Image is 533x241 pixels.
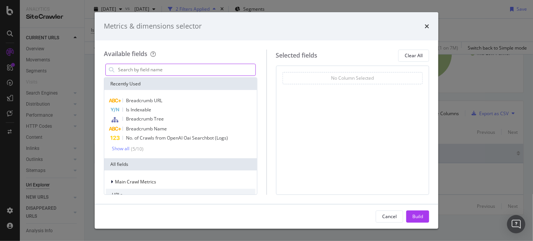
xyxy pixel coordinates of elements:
div: times [425,21,429,31]
div: modal [95,12,438,229]
span: Breadcrumb Tree [126,116,164,122]
div: ( 5 / 10 ) [129,146,144,152]
div: Build [412,213,423,220]
div: URLs [106,189,255,201]
div: Recently Used [104,78,257,90]
div: Metrics & dimensions selector [104,21,202,31]
div: Available fields [104,50,147,58]
span: Breadcrumb Name [126,125,167,132]
button: Build [406,210,429,223]
span: No. of Crawls from OpenAI Oai Searchbot (Logs) [126,135,228,141]
button: Clear All [398,50,429,62]
div: Clear All [405,52,423,59]
span: Main Crawl Metrics [115,178,156,185]
div: Show all [112,146,129,151]
button: Cancel [376,210,403,223]
div: Selected fields [276,51,318,60]
div: Open Intercom Messenger [507,215,525,233]
span: Breadcrumb URL [126,97,162,104]
div: All fields [104,158,257,170]
input: Search by field name [117,64,255,76]
div: Cancel [382,213,397,220]
div: No Column Selected [331,75,374,81]
span: Is Indexable [126,106,151,113]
